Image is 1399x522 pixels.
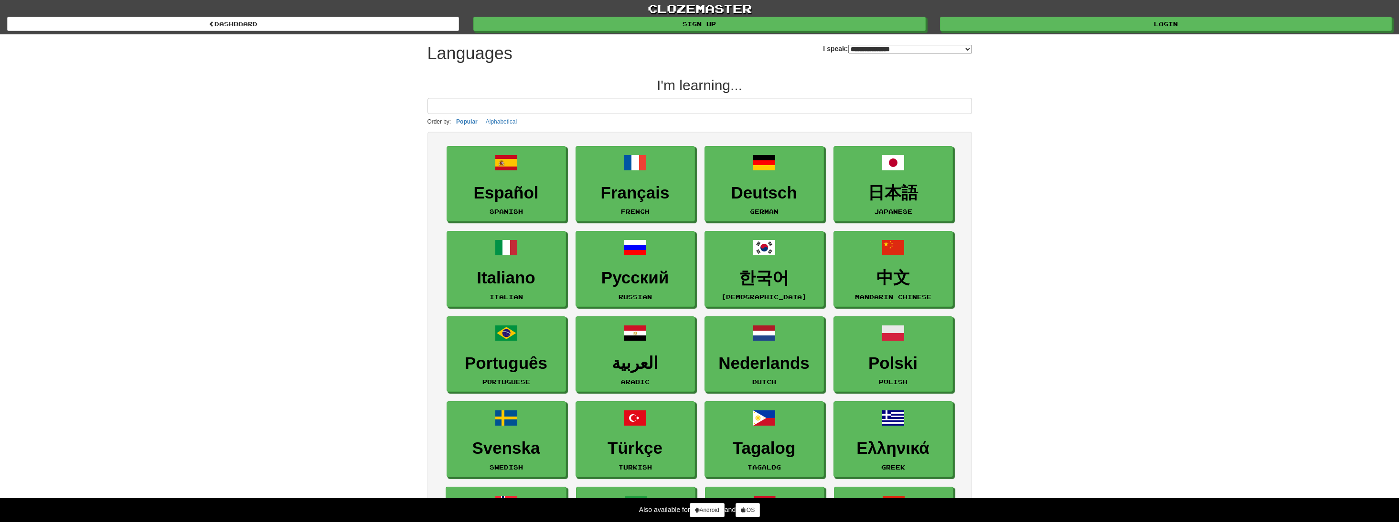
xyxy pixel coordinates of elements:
a: 日本語Japanese [833,146,953,222]
h3: Italiano [452,269,561,287]
h3: Português [452,354,561,373]
h3: العربية [581,354,690,373]
a: NederlandsDutch [705,316,824,392]
h3: Tagalog [710,439,819,458]
small: Portuguese [482,378,530,385]
small: Tagalog [748,464,781,470]
h3: Français [581,184,690,202]
h3: 한국어 [710,269,819,287]
a: Android [690,503,724,517]
a: TagalogTagalog [705,401,824,477]
a: ItalianoItalian [447,231,566,307]
a: Sign up [473,17,925,31]
small: Spanish [490,208,523,215]
h3: Svenska [452,439,561,458]
a: SvenskaSwedish [447,401,566,477]
small: Turkish [619,464,652,470]
small: Dutch [752,378,776,385]
h3: Nederlands [710,354,819,373]
a: dashboard [7,17,459,31]
a: DeutschGerman [705,146,824,222]
small: Order by: [427,118,451,125]
a: 한국어[DEMOGRAPHIC_DATA] [705,231,824,307]
button: Alphabetical [483,116,520,127]
small: Mandarin Chinese [855,293,931,300]
h3: 日本語 [839,184,948,202]
a: Login [940,17,1392,31]
select: I speak: [848,45,972,53]
label: I speak: [823,44,972,53]
small: Italian [490,293,523,300]
small: Arabic [621,378,650,385]
small: Japanese [874,208,912,215]
small: Swedish [490,464,523,470]
a: العربيةArabic [576,316,695,392]
small: German [750,208,779,215]
a: PolskiPolish [833,316,953,392]
h3: Polski [839,354,948,373]
h3: Deutsch [710,184,819,202]
h3: Español [452,184,561,202]
small: Russian [619,293,652,300]
small: Polish [879,378,908,385]
h2: I'm learning... [427,77,972,93]
h1: Languages [427,44,513,63]
a: 中文Mandarin Chinese [833,231,953,307]
a: ΕλληνικάGreek [833,401,953,477]
a: iOS [736,503,760,517]
a: TürkçeTurkish [576,401,695,477]
a: PortuguêsPortuguese [447,316,566,392]
small: French [621,208,650,215]
h3: Ελληνικά [839,439,948,458]
h3: Русский [581,269,690,287]
small: [DEMOGRAPHIC_DATA] [721,293,807,300]
h3: Türkçe [581,439,690,458]
a: EspañolSpanish [447,146,566,222]
button: Popular [453,116,481,127]
a: FrançaisFrench [576,146,695,222]
a: РусскийRussian [576,231,695,307]
h3: 中文 [839,269,948,287]
small: Greek [881,464,905,470]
